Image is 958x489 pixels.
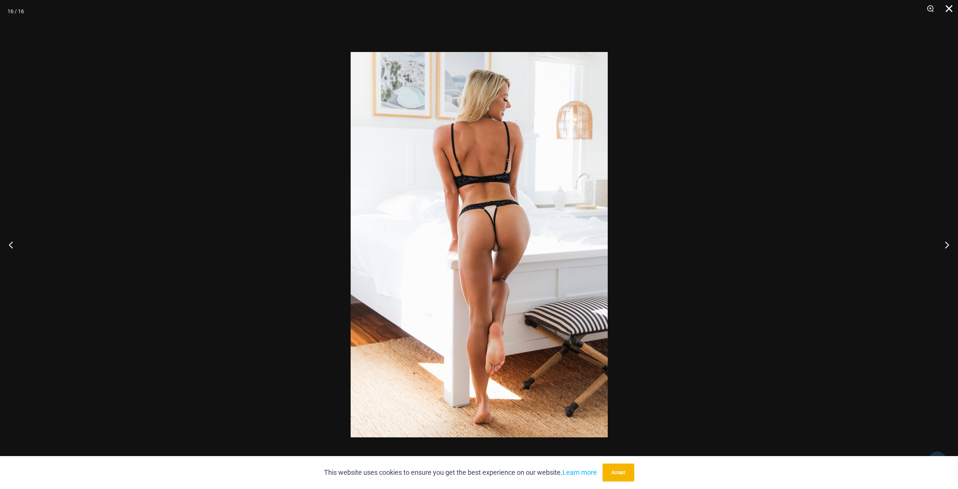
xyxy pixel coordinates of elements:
[602,464,634,482] button: Accept
[351,52,608,437] img: Nights Fall Silver Leopard 1036 Bra 6046 Thong 04
[7,6,24,17] div: 16 / 16
[930,226,958,263] button: Next
[324,467,597,478] p: This website uses cookies to ensure you get the best experience on our website.
[562,468,597,476] a: Learn more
